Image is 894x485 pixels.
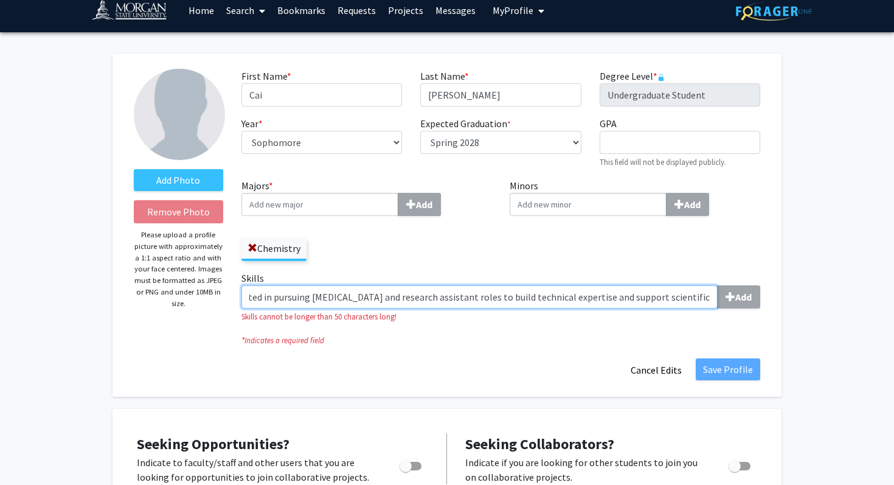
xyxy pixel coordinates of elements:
label: Chemistry [241,238,307,259]
small: This field will not be displayed publicly. [600,157,726,167]
img: Profile Picture [134,69,225,160]
button: Minors [666,193,709,216]
div: Toggle [395,455,428,473]
b: Add [684,198,701,211]
label: Minors [510,178,760,216]
b: Add [416,198,432,211]
span: Seeking Collaborators? [465,434,614,453]
iframe: Chat [9,430,52,476]
label: Last Name [420,69,469,83]
label: First Name [241,69,291,83]
p: Indicate if you are looking for other students to join you on collaborative projects. [465,455,705,484]
input: MinorsAdd [510,193,667,216]
label: Majors [241,178,492,216]
button: Majors* [398,193,441,216]
i: Indicates a required field [241,335,760,346]
span: Seeking Opportunities? [137,434,289,453]
div: Toggle [724,455,757,473]
button: Save Profile [696,358,760,380]
b: Add [735,291,752,303]
small: Skills cannot be longer than 50 characters long! [241,311,760,323]
span: My Profile [493,4,533,16]
label: Degree Level [600,69,665,83]
label: Expected Graduation [420,116,511,131]
button: Skills [717,285,760,309]
button: Remove Photo [134,200,223,223]
input: Majors*Add [241,193,398,216]
label: Year [241,116,263,131]
label: AddProfile Picture [134,169,223,191]
img: ForagerOne Logo [736,2,812,21]
label: GPA [600,116,617,131]
label: Skills [241,271,760,309]
p: Please upload a profile picture with approximately a 1:1 aspect ratio and with your face centered... [134,229,223,309]
button: Cancel Edits [623,358,690,382]
p: Indicate to faculty/staff and other users that you are looking for opportunities to join collabor... [137,455,376,484]
svg: This information is provided and automatically updated by Morgan State University and is not edit... [657,74,665,81]
input: SkillsAdd [241,285,718,309]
